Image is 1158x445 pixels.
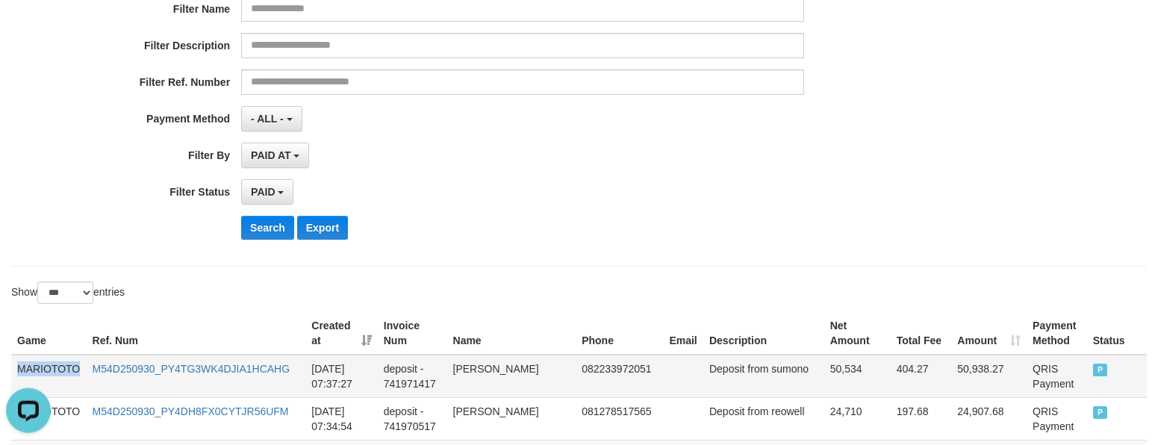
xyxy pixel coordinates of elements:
[891,312,952,355] th: Total Fee
[824,355,891,398] td: 50,534
[241,143,309,168] button: PAID AT
[891,397,952,440] td: 197.68
[951,312,1027,355] th: Amount: activate to sort column ascending
[241,106,302,131] button: - ALL -
[93,363,290,375] a: M54D250930_PY4TG3WK4DJIA1HCAHG
[824,312,891,355] th: Net Amount
[297,216,348,240] button: Export
[703,397,824,440] td: Deposit from reowell
[576,355,663,398] td: 082233972051
[87,312,306,355] th: Ref. Num
[251,113,284,125] span: - ALL -
[93,405,289,417] a: M54D250930_PY4DH8FX0CYTJR56UFM
[378,312,447,355] th: Invoice Num
[11,281,125,304] label: Show entries
[951,397,1027,440] td: 24,907.68
[251,186,275,198] span: PAID
[703,312,824,355] th: Description
[11,355,87,398] td: MARIOTOTO
[663,312,703,355] th: Email
[447,397,576,440] td: [PERSON_NAME]
[447,312,576,355] th: Name
[1027,355,1087,398] td: QRIS Payment
[1093,364,1108,376] span: PAID
[6,6,51,51] button: Open LiveChat chat widget
[447,355,576,398] td: [PERSON_NAME]
[891,355,952,398] td: 404.27
[305,312,377,355] th: Created at: activate to sort column ascending
[378,397,447,440] td: deposit - 741970517
[251,149,290,161] span: PAID AT
[1027,397,1087,440] td: QRIS Payment
[824,397,891,440] td: 24,710
[305,397,377,440] td: [DATE] 07:34:54
[1093,406,1108,419] span: PAID
[576,397,663,440] td: 081278517565
[576,312,663,355] th: Phone
[241,216,294,240] button: Search
[378,355,447,398] td: deposit - 741971417
[951,355,1027,398] td: 50,938.27
[1027,312,1087,355] th: Payment Method
[1087,312,1147,355] th: Status
[37,281,93,304] select: Showentries
[703,355,824,398] td: Deposit from sumono
[305,355,377,398] td: [DATE] 07:37:27
[241,179,293,205] button: PAID
[11,312,87,355] th: Game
